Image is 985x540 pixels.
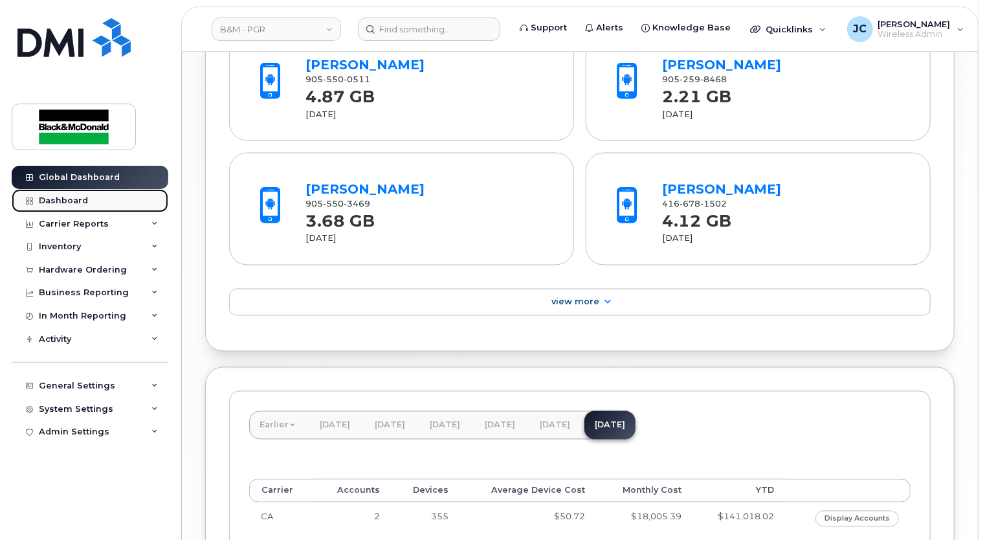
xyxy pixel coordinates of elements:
[324,199,344,208] span: 550
[306,80,375,107] strong: 4.87 GB
[460,502,597,535] td: $50.72
[511,15,576,41] a: Support
[306,57,425,73] a: [PERSON_NAME]
[314,502,391,535] td: 2
[663,109,907,120] div: [DATE]
[324,74,344,84] span: 550
[344,74,371,84] span: 0511
[597,502,693,535] td: $18,005.39
[663,233,907,245] div: [DATE]
[584,411,636,440] a: [DATE]
[364,411,415,440] a: [DATE]
[249,479,314,502] th: Carrier
[474,411,526,440] a: [DATE]
[306,74,371,84] span: 905
[701,199,727,208] span: 1502
[597,479,693,502] th: Monthly Cost
[663,74,727,84] span: 905
[306,199,371,208] span: 905
[838,16,973,42] div: Jackie Cox
[652,21,731,34] span: Knowledge Base
[815,511,899,527] a: Display Accounts
[249,411,305,440] a: Earlier
[576,15,632,41] a: Alerts
[701,74,727,84] span: 8468
[663,80,732,107] strong: 2.21 GB
[309,411,360,440] a: [DATE]
[529,411,581,440] a: [DATE]
[632,15,740,41] a: Knowledge Base
[419,411,470,440] a: [DATE]
[460,479,597,502] th: Average Device Cost
[531,21,567,34] span: Support
[306,109,551,120] div: [DATE]
[212,17,341,41] a: B&M - PGR
[306,233,551,245] div: [DATE]
[358,17,500,41] input: Find something...
[693,502,786,535] td: $141,018.02
[306,181,425,197] a: [PERSON_NAME]
[741,16,836,42] div: Quicklinks
[878,19,951,29] span: [PERSON_NAME]
[392,502,460,535] td: 355
[680,199,701,208] span: 678
[229,289,931,316] a: View More
[392,479,460,502] th: Devices
[680,74,701,84] span: 259
[878,29,951,39] span: Wireless Admin
[663,181,782,197] a: [PERSON_NAME]
[596,21,623,34] span: Alerts
[306,205,375,231] strong: 3.68 GB
[551,297,599,307] span: View More
[663,205,732,231] strong: 4.12 GB
[693,479,786,502] th: YTD
[249,502,314,535] td: CA
[344,199,371,208] span: 3469
[663,199,727,208] span: 416
[663,57,782,73] a: [PERSON_NAME]
[314,479,391,502] th: Accounts
[853,21,867,37] span: JC
[766,24,813,34] span: Quicklinks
